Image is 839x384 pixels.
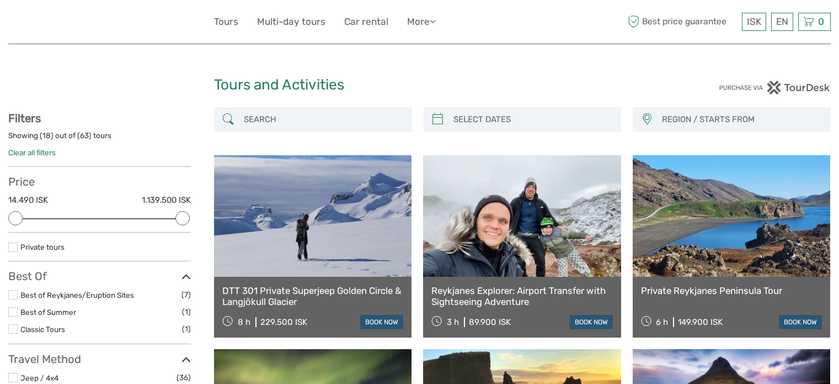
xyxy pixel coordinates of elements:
a: More [407,14,436,30]
a: book now [779,315,822,329]
span: (1) [182,306,191,318]
span: ISK [747,16,761,27]
a: DTT 301 Private Superjeep Golden Circle & Langjökull Glacier [222,285,403,308]
a: Car rental [344,14,388,30]
a: Reykjanes Explorer: Airport Transfer with Sightseeing Adventure [431,285,612,308]
span: Best price guarantee [625,13,739,31]
span: (7) [181,288,191,301]
a: Private Reykjanes Peninsula Tour [641,285,822,296]
iframe: LiveChat chat widget [684,349,839,384]
label: 14.490 ISK [8,194,48,206]
div: 89.900 ISK [469,317,511,327]
label: 63 [80,130,89,141]
input: SELECT DATES [449,110,616,129]
div: 229.500 ISK [260,317,307,327]
a: Tours [214,14,238,30]
a: book now [360,315,403,329]
div: Showing ( ) out of ( ) tours [8,130,191,148]
a: Private tours [20,243,65,251]
strong: Filters [8,112,41,125]
a: Jeep / 4x4 [20,374,58,382]
label: 18 [42,130,51,141]
a: Clear all filters [8,148,56,157]
span: 0 [816,16,826,27]
img: 632-1a1f61c2-ab70-46c5-a88f-57c82c74ba0d_logo_small.jpg [8,8,65,35]
button: REGION / STARTS FROM [657,111,825,129]
span: 6 h [656,317,668,327]
div: EN [771,13,793,31]
h3: Price [8,175,191,188]
h3: Travel Method [8,353,191,366]
a: Multi-day tours [257,14,325,30]
span: (1) [182,323,191,335]
input: SEARCH [239,110,407,129]
img: PurchaseViaTourDesk.png [719,81,831,94]
a: Best of Summer [20,308,76,317]
span: 8 h [238,317,250,327]
div: 149.900 ISK [678,317,723,327]
a: Classic Tours [20,325,65,334]
h1: Tours and Activities [214,76,626,94]
h3: Best Of [8,270,191,283]
label: 1.139.500 ISK [142,194,191,206]
span: (36) [177,371,191,384]
a: book now [570,315,613,329]
span: 3 h [447,317,459,327]
a: Best of Reykjanes/Eruption Sites [20,291,134,299]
